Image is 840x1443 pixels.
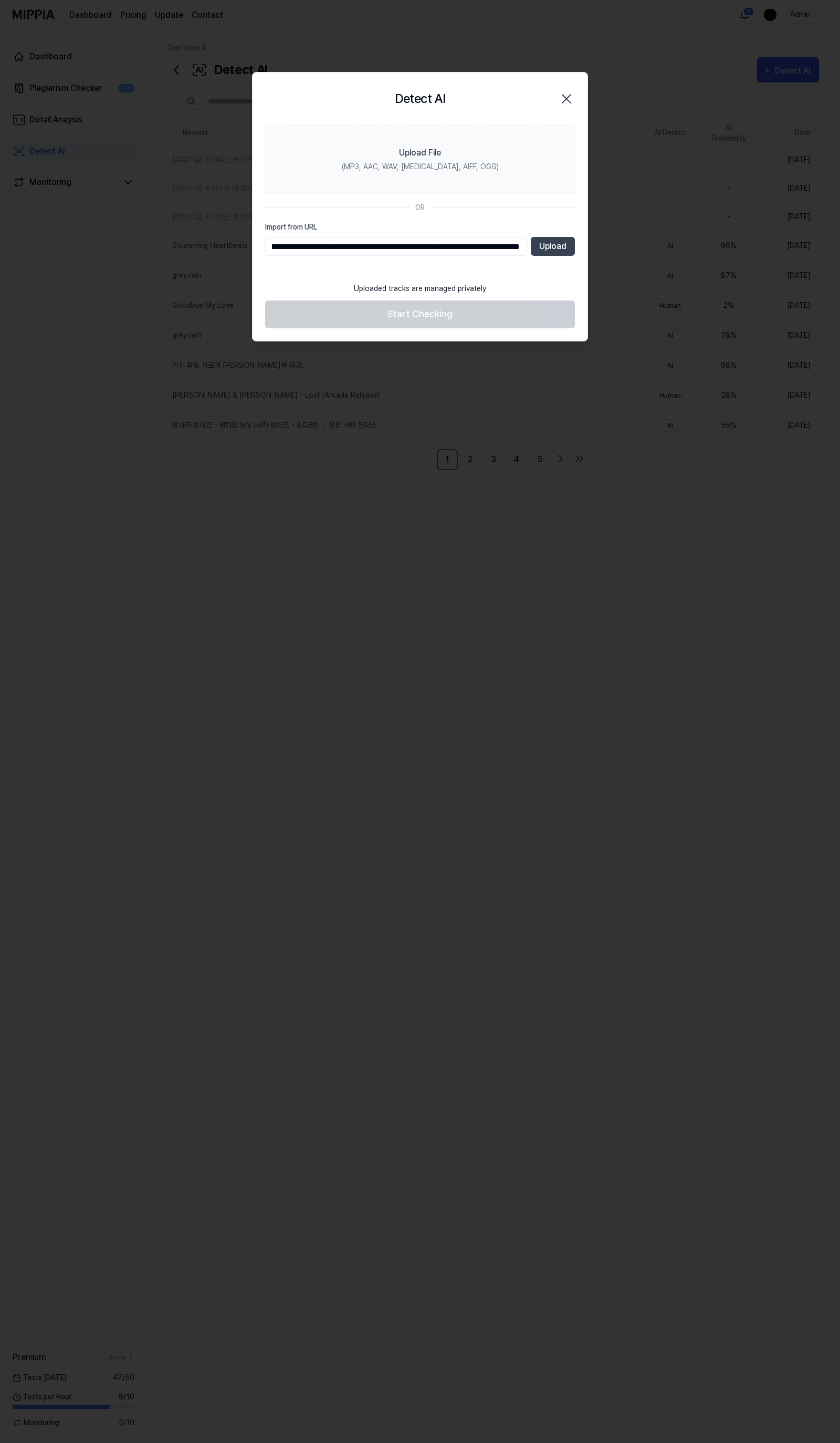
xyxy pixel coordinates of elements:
[531,237,575,256] button: Upload
[415,202,425,213] div: OR
[348,277,492,300] div: Uploaded tracks are managed privately
[265,222,575,233] label: Import from URL
[342,161,499,172] div: (MP3, AAC, WAV, [MEDICAL_DATA], AIFF, OGG)
[399,147,441,159] div: Upload File
[395,89,446,108] h2: Detect AI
